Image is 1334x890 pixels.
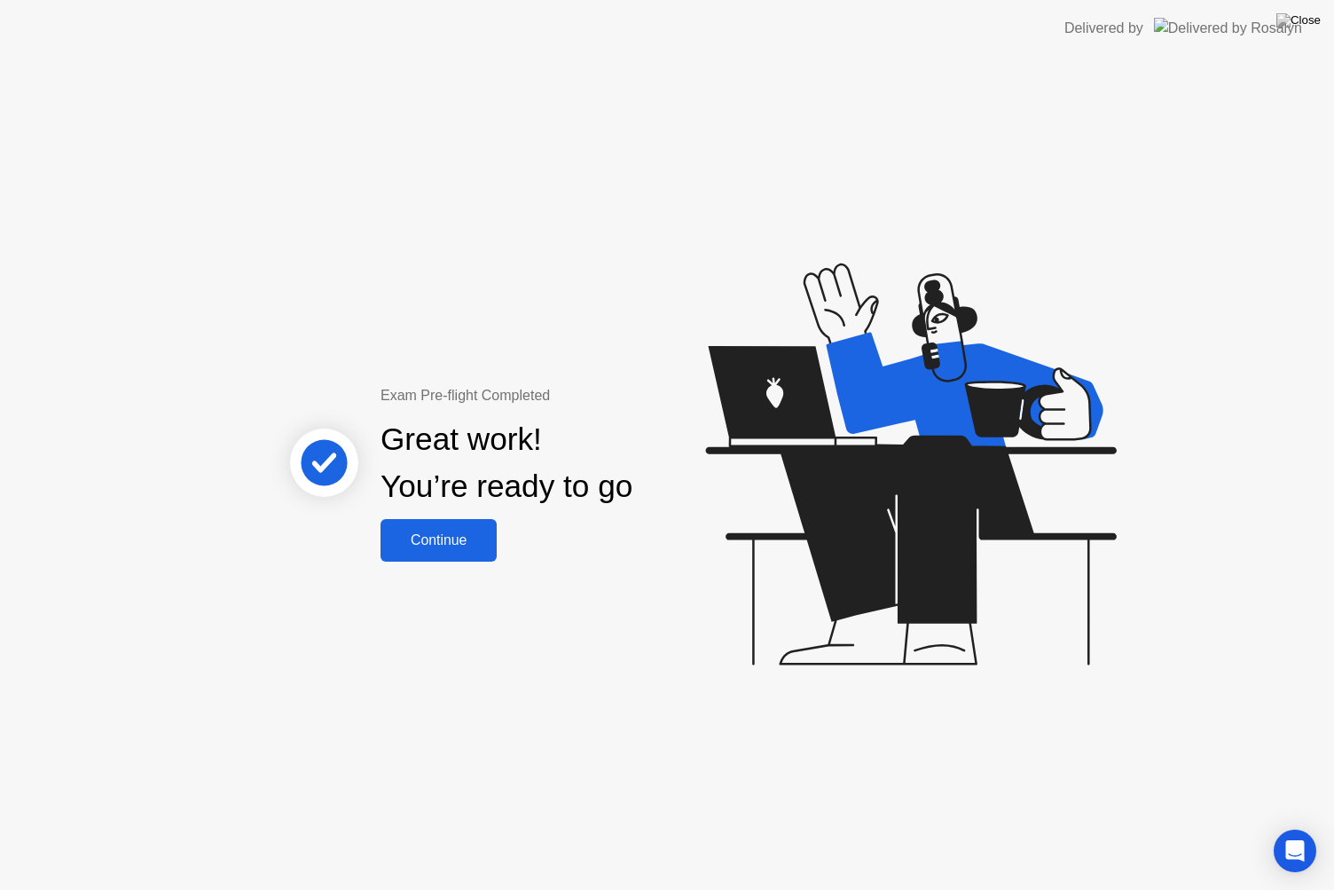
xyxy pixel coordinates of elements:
[386,532,491,548] div: Continue
[1064,18,1143,39] div: Delivered by
[1276,13,1321,28] img: Close
[1154,18,1302,38] img: Delivered by Rosalyn
[381,385,747,406] div: Exam Pre-flight Completed
[381,416,632,510] div: Great work! You’re ready to go
[381,519,497,562] button: Continue
[1274,830,1316,872] div: Open Intercom Messenger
